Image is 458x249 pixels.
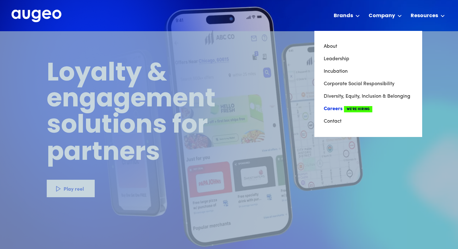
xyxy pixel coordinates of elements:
nav: Company [314,31,422,137]
a: home [12,10,61,23]
a: CareersWe're Hiring [324,103,413,115]
a: Incubation [324,65,413,78]
a: Corporate Social Responsibility [324,78,413,90]
a: Diversity, Equity, Inclusion & Belonging [324,90,413,103]
div: Company [369,12,395,20]
span: We're Hiring [344,106,372,112]
div: Resources [411,12,438,20]
img: Augeo's full logo in white. [12,10,61,22]
a: Leadership [324,53,413,65]
a: About [324,40,413,53]
a: Contact [324,115,413,128]
div: Brands [334,12,353,20]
